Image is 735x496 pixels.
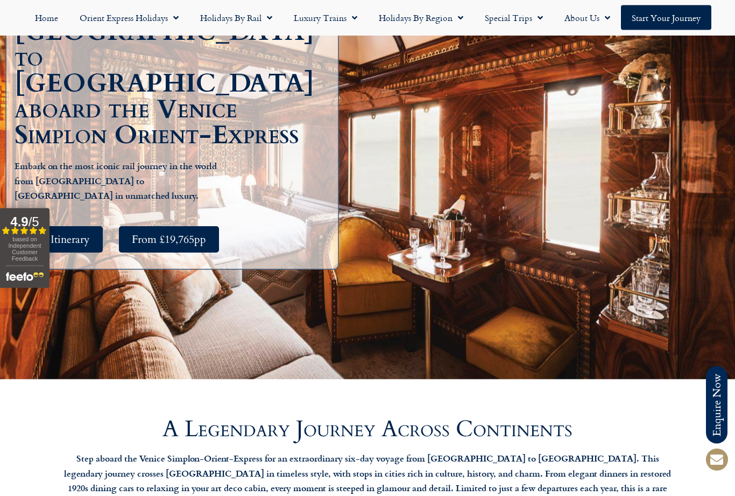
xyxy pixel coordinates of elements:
[554,5,621,30] a: About Us
[69,5,189,30] a: Orient Express Holidays
[474,5,554,30] a: Special Trips
[61,418,674,441] h2: A Legendary Journey Across Continents
[24,5,69,30] a: Home
[33,233,90,247] span: See Itinerary
[5,5,730,30] nav: Menu
[621,5,711,30] a: Start your Journey
[15,19,335,149] h1: [GEOGRAPHIC_DATA] to [GEOGRAPHIC_DATA] aboard the Venice Simplon Orient-Express
[189,5,283,30] a: Holidays by Rail
[132,233,206,247] span: From £19,765pp
[119,227,219,253] a: From £19,765pp
[15,160,217,202] strong: Embark on the most iconic rail journey in the world from [GEOGRAPHIC_DATA] to [GEOGRAPHIC_DATA] i...
[368,5,474,30] a: Holidays by Region
[20,227,103,253] a: See Itinerary
[283,5,368,30] a: Luxury Trains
